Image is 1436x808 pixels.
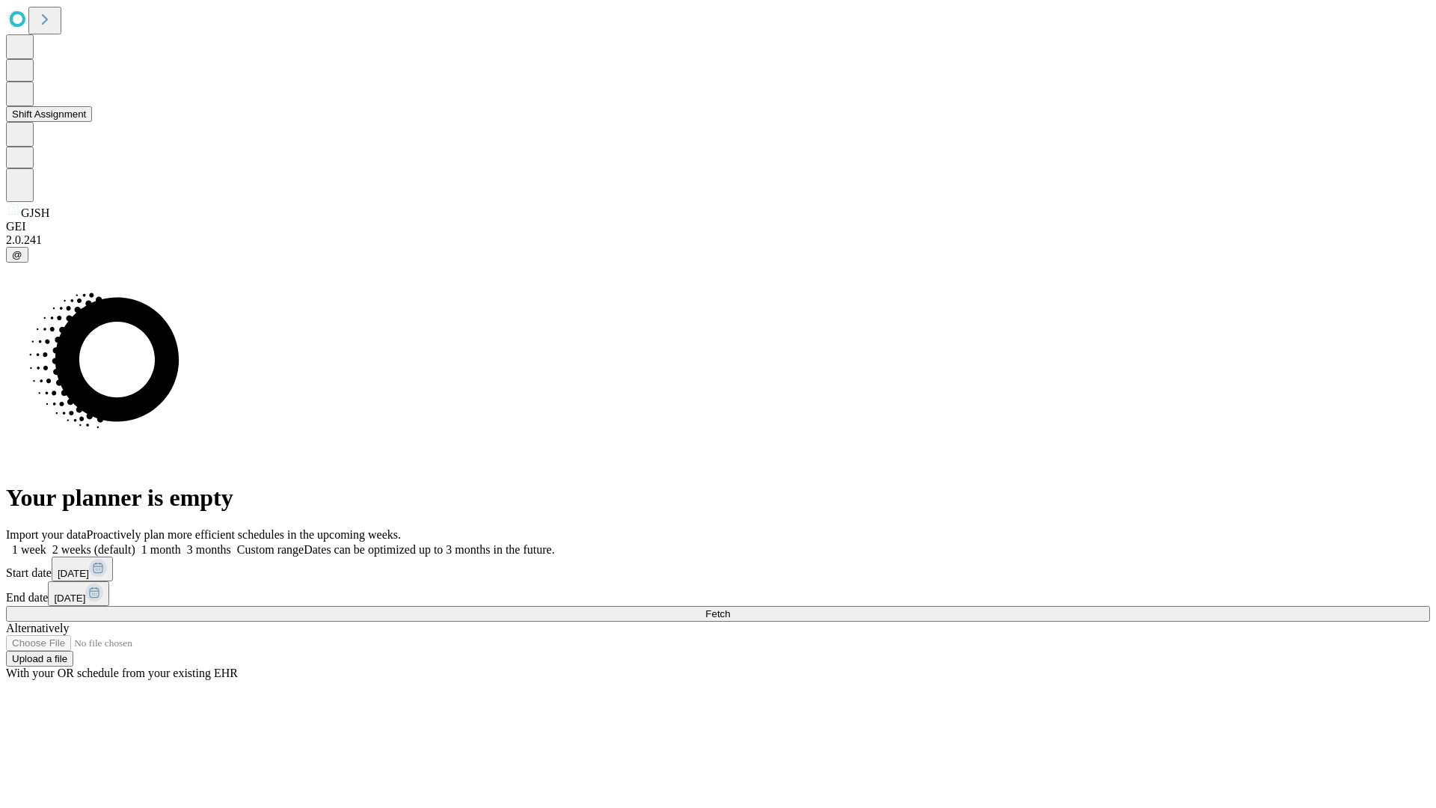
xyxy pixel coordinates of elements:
[187,543,231,556] span: 3 months
[6,220,1430,233] div: GEI
[6,581,1430,606] div: End date
[12,543,46,556] span: 1 week
[6,484,1430,512] h1: Your planner is empty
[54,593,85,604] span: [DATE]
[141,543,181,556] span: 1 month
[6,233,1430,247] div: 2.0.241
[6,667,238,679] span: With your OR schedule from your existing EHR
[237,543,304,556] span: Custom range
[48,581,109,606] button: [DATE]
[304,543,554,556] span: Dates can be optimized up to 3 months in the future.
[58,568,89,579] span: [DATE]
[87,528,401,541] span: Proactively plan more efficient schedules in the upcoming weeks.
[6,557,1430,581] div: Start date
[6,106,92,122] button: Shift Assignment
[21,206,49,219] span: GJSH
[6,528,87,541] span: Import your data
[6,622,69,634] span: Alternatively
[6,606,1430,622] button: Fetch
[52,557,113,581] button: [DATE]
[6,651,73,667] button: Upload a file
[52,543,135,556] span: 2 weeks (default)
[12,249,22,260] span: @
[705,608,730,619] span: Fetch
[6,247,28,263] button: @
